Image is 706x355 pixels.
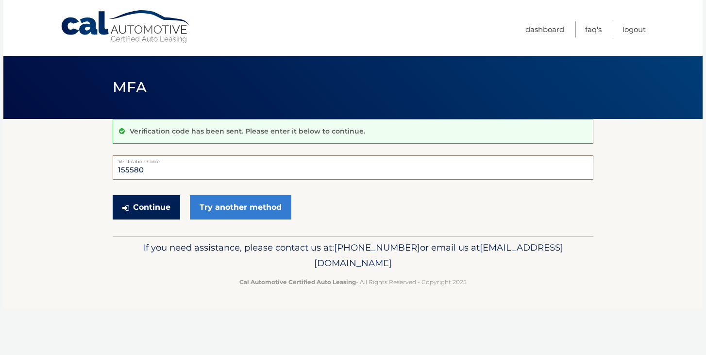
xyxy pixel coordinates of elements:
input: Verification Code [113,155,593,180]
a: Dashboard [525,21,564,37]
p: - All Rights Reserved - Copyright 2025 [119,277,587,287]
a: Logout [622,21,646,37]
span: MFA [113,78,147,96]
span: [PHONE_NUMBER] [334,242,420,253]
strong: Cal Automotive Certified Auto Leasing [239,278,356,286]
label: Verification Code [113,155,593,163]
a: FAQ's [585,21,602,37]
span: [EMAIL_ADDRESS][DOMAIN_NAME] [314,242,563,269]
p: Verification code has been sent. Please enter it below to continue. [130,127,365,135]
a: Cal Automotive [60,10,191,44]
p: If you need assistance, please contact us at: or email us at [119,240,587,271]
a: Try another method [190,195,291,220]
button: Continue [113,195,180,220]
